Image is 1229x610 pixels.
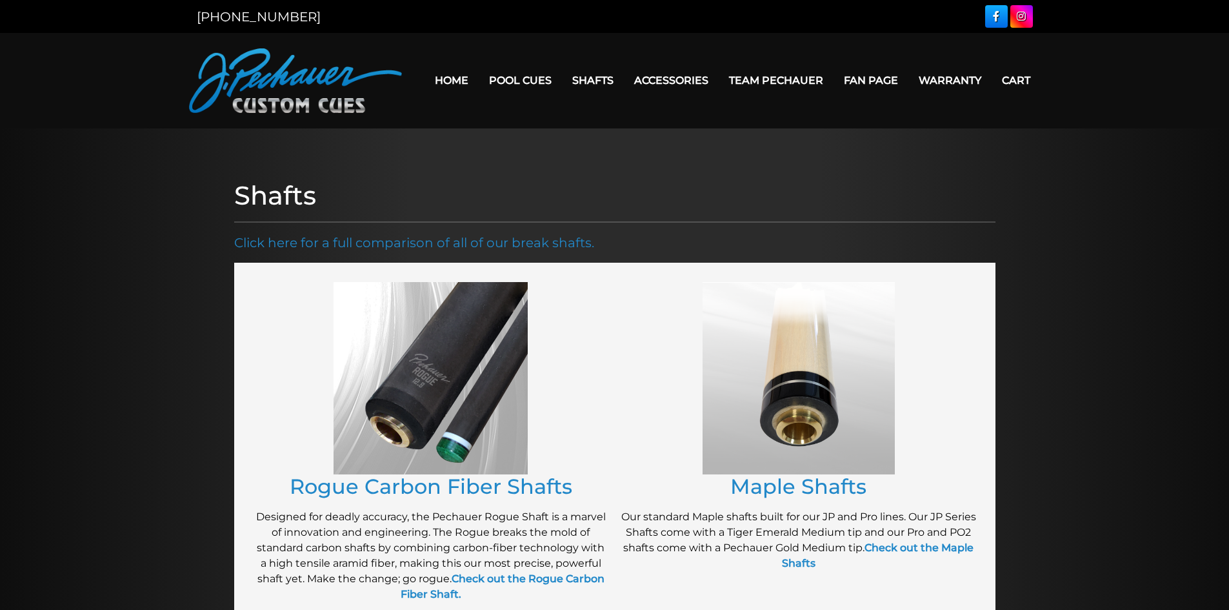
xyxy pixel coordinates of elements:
[401,573,605,600] a: Check out the Rogue Carbon Fiber Shaft.
[908,64,992,97] a: Warranty
[782,542,974,569] a: Check out the Maple Shafts
[719,64,834,97] a: Team Pechauer
[234,180,995,211] h1: Shafts
[621,509,976,571] p: Our standard Maple shafts built for our JP and Pro lines. Our JP Series Shafts come with a Tiger ...
[290,474,572,499] a: Rogue Carbon Fiber Shafts
[992,64,1041,97] a: Cart
[624,64,719,97] a: Accessories
[730,474,866,499] a: Maple Shafts
[197,9,321,25] a: [PHONE_NUMBER]
[562,64,624,97] a: Shafts
[254,509,608,602] p: Designed for deadly accuracy, the Pechauer Rogue Shaft is a marvel of innovation and engineering....
[425,64,479,97] a: Home
[479,64,562,97] a: Pool Cues
[234,235,594,250] a: Click here for a full comparison of all of our break shafts.
[834,64,908,97] a: Fan Page
[189,48,402,113] img: Pechauer Custom Cues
